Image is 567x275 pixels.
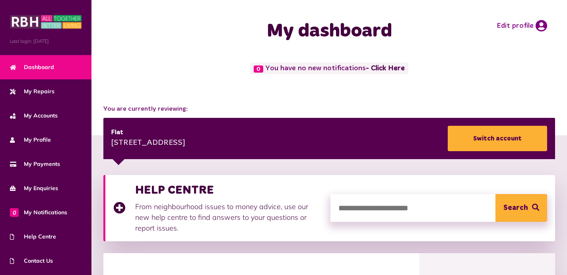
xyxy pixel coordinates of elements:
[250,63,408,74] span: You have no new notifications
[10,87,54,96] span: My Repairs
[10,208,19,217] span: 0
[10,38,82,45] span: Last login: [DATE]
[10,233,56,241] span: Help Centre
[366,65,405,72] a: - Click Here
[111,128,185,137] div: Flat
[495,194,547,222] button: Search
[10,63,54,71] span: Dashboard
[10,184,58,192] span: My Enquiries
[254,65,263,73] span: 0
[10,208,67,217] span: My Notifications
[10,160,60,168] span: My Payments
[10,136,51,144] span: My Profile
[497,20,547,32] a: Edit profile
[10,14,82,30] img: MyRBH
[111,137,185,149] div: [STREET_ADDRESS]
[503,194,528,222] span: Search
[135,201,322,233] p: From neighbourhood issues to money advice, use our new help centre to find answers to your questi...
[10,112,58,120] span: My Accounts
[448,126,547,151] a: Switch account
[10,257,53,265] span: Contact Us
[135,183,322,197] h3: HELP CENTRE
[103,104,555,114] span: You are currently reviewing:
[218,20,440,43] h1: My dashboard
